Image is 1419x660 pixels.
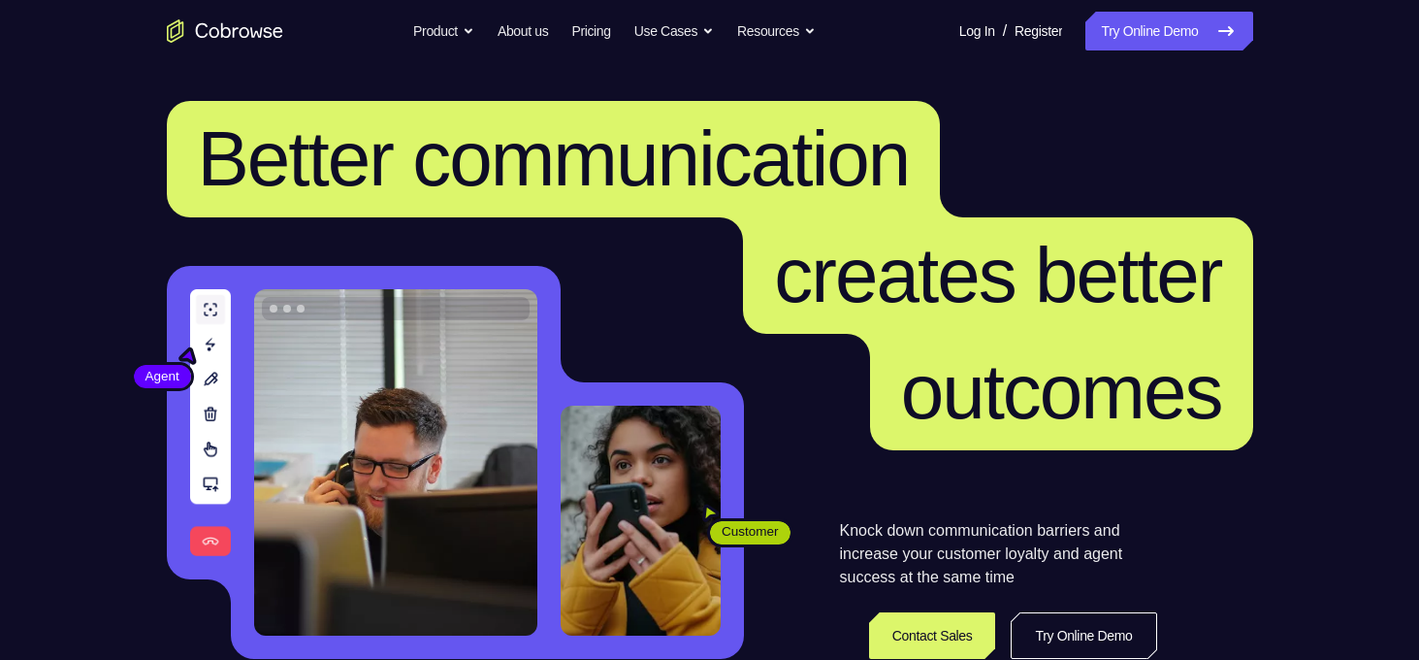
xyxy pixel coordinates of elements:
[959,12,995,50] a: Log In
[413,12,474,50] button: Product
[498,12,548,50] a: About us
[1015,12,1062,50] a: Register
[198,115,910,202] span: Better communication
[1011,612,1156,659] a: Try Online Demo
[167,19,283,43] a: Go to the home page
[1085,12,1252,50] a: Try Online Demo
[254,289,537,636] img: A customer support agent talking on the phone
[634,12,714,50] button: Use Cases
[901,348,1222,435] span: outcomes
[571,12,610,50] a: Pricing
[774,232,1221,318] span: creates better
[869,612,996,659] a: Contact Sales
[840,519,1157,589] p: Knock down communication barriers and increase your customer loyalty and agent success at the sam...
[1003,19,1007,43] span: /
[737,12,816,50] button: Resources
[561,406,721,636] img: A customer holding their phone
